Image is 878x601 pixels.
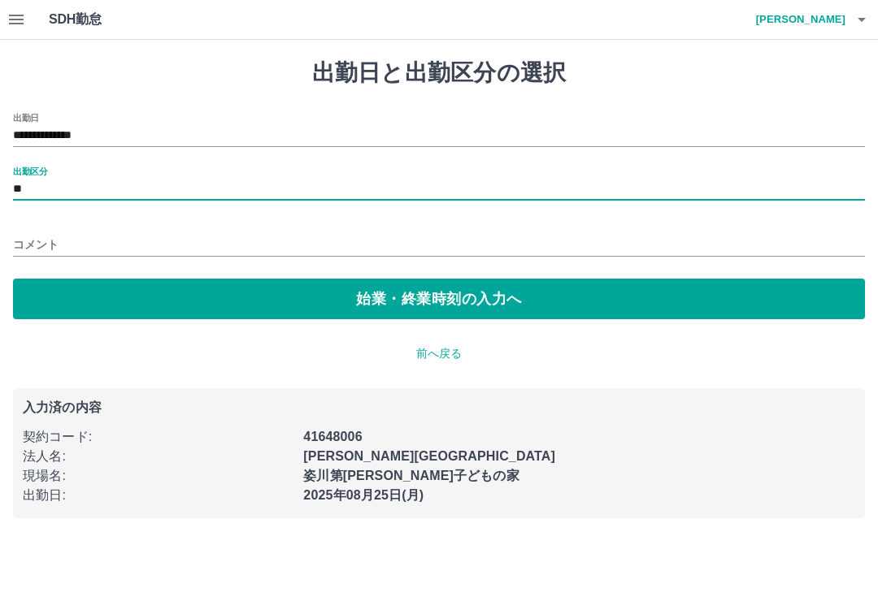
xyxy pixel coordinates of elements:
label: 出勤区分 [13,165,47,177]
b: 41648006 [303,430,362,443]
b: 姿川第[PERSON_NAME]子どもの家 [303,469,519,482]
b: 2025年08月25日(月) [303,488,424,502]
p: 出勤日 : [23,486,293,505]
p: 入力済の内容 [23,401,855,414]
b: [PERSON_NAME][GEOGRAPHIC_DATA] [303,449,555,463]
h1: 出勤日と出勤区分の選択 [13,59,865,87]
p: 契約コード : [23,427,293,447]
p: 法人名 : [23,447,293,466]
p: 前へ戻る [13,345,865,362]
label: 出勤日 [13,111,39,123]
p: 現場名 : [23,466,293,486]
button: 始業・終業時刻の入力へ [13,279,865,319]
